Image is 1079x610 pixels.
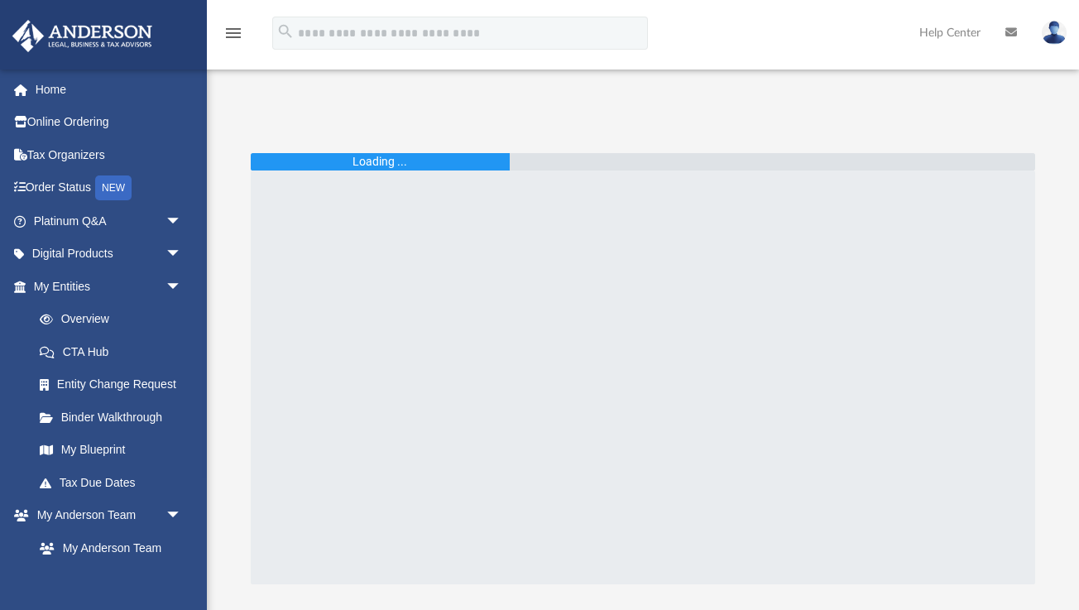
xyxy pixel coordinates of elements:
[12,138,207,171] a: Tax Organizers
[7,20,157,52] img: Anderson Advisors Platinum Portal
[23,303,207,336] a: Overview
[352,153,407,171] div: Loading ...
[23,401,207,434] a: Binder Walkthrough
[12,106,207,139] a: Online Ordering
[12,73,207,106] a: Home
[165,204,199,238] span: arrow_drop_down
[165,270,199,304] span: arrow_drop_down
[276,22,295,41] i: search
[12,204,207,238] a: Platinum Q&Aarrow_drop_down
[12,270,207,303] a: My Entitiesarrow_drop_down
[23,466,207,499] a: Tax Due Dates
[95,175,132,200] div: NEW
[223,23,243,43] i: menu
[23,434,199,467] a: My Blueprint
[23,531,190,564] a: My Anderson Team
[165,238,199,271] span: arrow_drop_down
[223,31,243,43] a: menu
[23,335,207,368] a: CTA Hub
[165,499,199,533] span: arrow_drop_down
[12,171,207,205] a: Order StatusNEW
[12,238,207,271] a: Digital Productsarrow_drop_down
[12,499,199,532] a: My Anderson Teamarrow_drop_down
[1042,21,1067,45] img: User Pic
[23,368,207,401] a: Entity Change Request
